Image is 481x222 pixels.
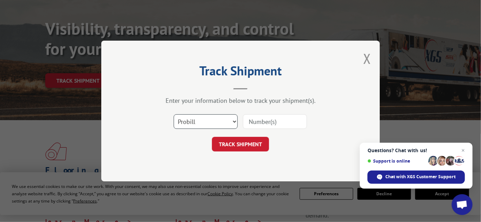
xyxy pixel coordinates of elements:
button: TRACK SHIPMENT [212,137,269,151]
div: Enter your information below to track your shipment(s). [136,97,345,105]
span: Close chat [459,146,467,155]
button: Close modal [363,49,371,68]
h2: Track Shipment [136,66,345,79]
span: Questions? Chat with us! [368,148,465,153]
span: Chat with XGS Customer Support [386,174,456,180]
span: Support is online [368,158,426,164]
div: Chat with XGS Customer Support [368,171,465,184]
div: Open chat [452,194,473,215]
input: Number(s) [243,114,307,129]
